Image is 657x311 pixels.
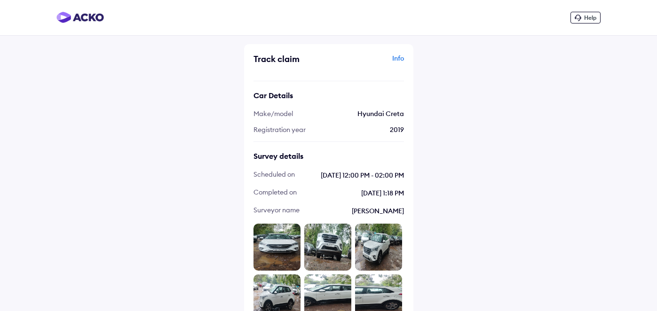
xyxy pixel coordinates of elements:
[253,188,297,198] span: completed On
[56,12,104,23] img: horizontal-gradient.png
[357,109,404,118] span: Hyundai Creta
[253,170,295,180] span: scheduled On
[253,54,326,64] div: Track claim
[253,151,404,161] div: Survey details
[306,188,404,198] span: [DATE] 1:18 PM
[309,206,404,216] span: [PERSON_NAME]
[304,170,404,180] span: [DATE] 12:00 PM - 02:00 PM
[390,125,404,134] span: 2019
[355,224,402,271] img: front_l_corner
[253,224,301,271] img: front
[253,91,404,100] div: Car Details
[304,224,351,271] img: undercarriage_front
[331,54,404,71] div: Info
[253,206,300,216] span: surveyor Name
[253,125,306,134] span: Registration year
[253,109,293,118] span: Make/model
[584,14,596,21] span: Help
